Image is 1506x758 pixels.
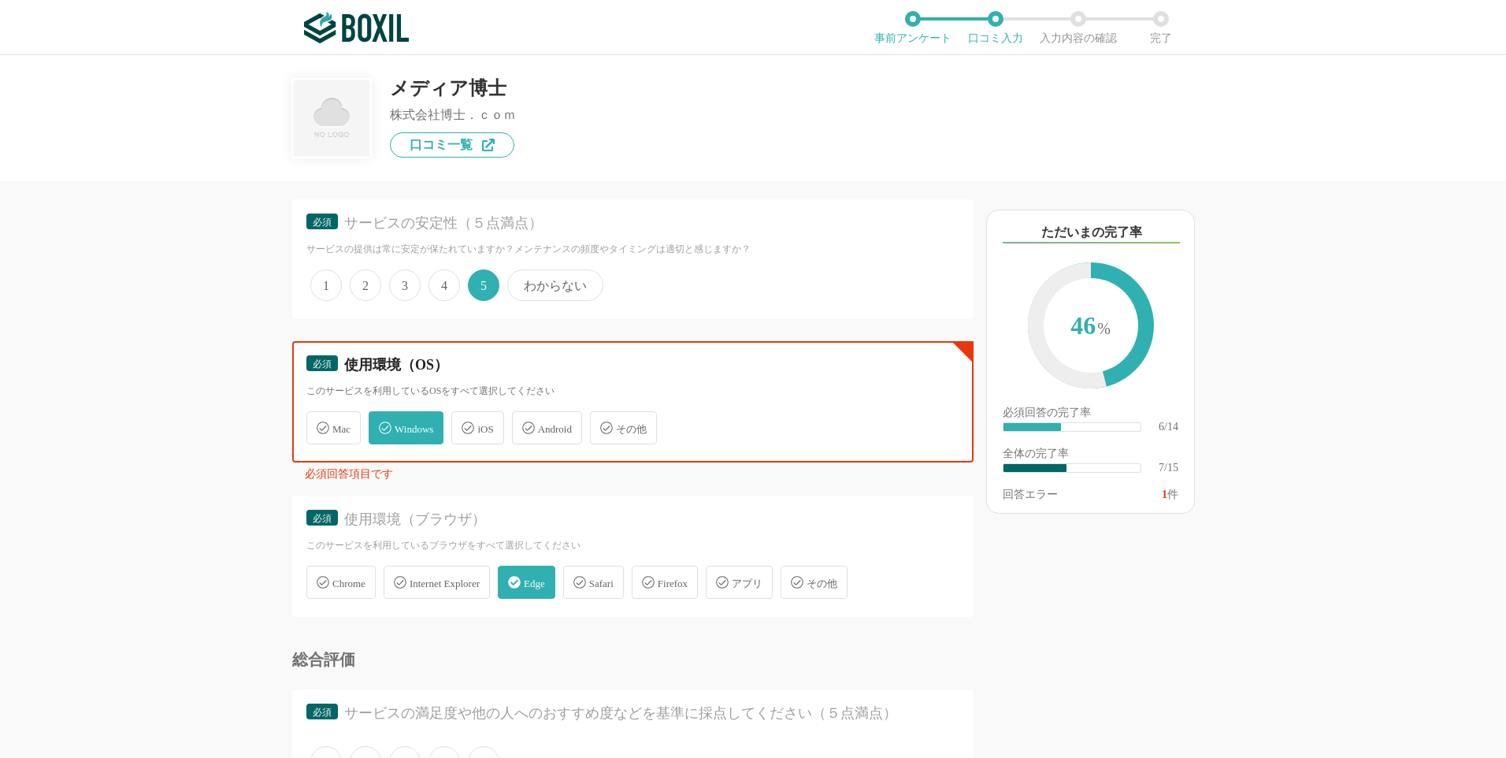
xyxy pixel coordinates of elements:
span: 必須 [313,217,332,228]
img: ボクシルSaaS_ロゴ [304,12,409,43]
li: 口コミ入力 [954,11,1037,44]
div: 回答エラー [1003,489,1058,500]
div: 必須回答の完了率 [1003,407,1178,422]
span: その他 [616,423,647,435]
div: 使用環境（OS） [344,355,932,375]
span: わからない [507,269,603,301]
span: 必須 [313,513,332,524]
span: 4 [428,269,460,301]
div: このサービスを利用しているOSをすべて選択してください [306,385,959,398]
li: 入力内容の確認 [1037,11,1119,44]
div: メディア博士 [390,79,516,98]
span: 必須 [313,359,332,370]
div: ​ [1003,423,1061,431]
div: 7/15 [1159,463,1178,474]
span: 3 [389,269,421,301]
div: サービスの満足度や他の人へのおすすめ度などを基準に採点してください（５点満点） [344,704,932,723]
span: Safari [589,578,614,589]
div: 株式会社博士．ｃｏｍ [390,109,516,121]
span: Internet Explorer [410,578,480,589]
span: Mac [332,423,351,435]
div: このサービスを利用しているブラウザをすべて選択してください [306,539,959,552]
a: 口コミ一覧 [390,132,514,158]
div: 必須回答項目です [305,469,974,486]
span: 5 [468,269,499,301]
span: Firefox [658,578,688,589]
span: % [1097,320,1111,337]
div: 6/14 [1159,422,1178,433]
span: 1 [1162,489,1167,500]
div: 総合評価 [292,652,974,667]
span: iOS [477,423,493,435]
span: 1 [310,269,342,301]
span: Chrome [332,578,365,589]
span: アプリ [732,578,762,589]
span: Android [538,423,572,435]
div: 使用環境（ブラウザ） [344,510,932,529]
div: ただいまの完了率 [1003,223,1180,243]
span: Edge [524,578,545,589]
div: ​ [1003,464,1066,472]
li: 完了 [1119,11,1202,44]
span: 必須 [313,707,332,718]
span: 口コミ一覧 [410,139,473,151]
li: 事前アンケート [871,11,954,44]
span: その他 [807,578,837,589]
span: Windows [395,423,433,435]
span: 46 [1044,278,1138,376]
div: 件 [1162,489,1178,500]
div: サービスの安定性（５点満点） [344,214,932,233]
div: サービスの提供は常に安定が保たれていますか？メンテナンスの頻度やタイミングは適切と感じますか？ [306,243,959,256]
div: 全体の完了率 [1003,448,1178,463]
span: 2 [350,269,381,301]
